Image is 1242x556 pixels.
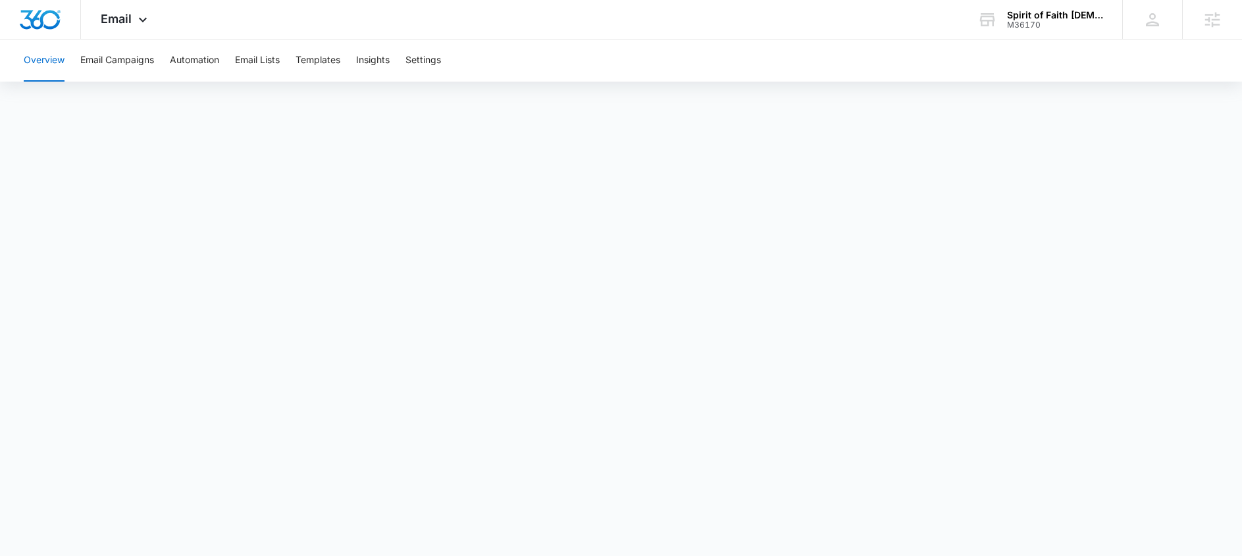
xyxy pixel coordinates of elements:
div: account name [1007,10,1103,20]
button: Overview [24,39,65,82]
button: Insights [356,39,390,82]
button: Settings [405,39,441,82]
button: Automation [170,39,219,82]
button: Email Lists [235,39,280,82]
div: account id [1007,20,1103,30]
span: Email [101,12,132,26]
button: Email Campaigns [80,39,154,82]
button: Templates [296,39,340,82]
